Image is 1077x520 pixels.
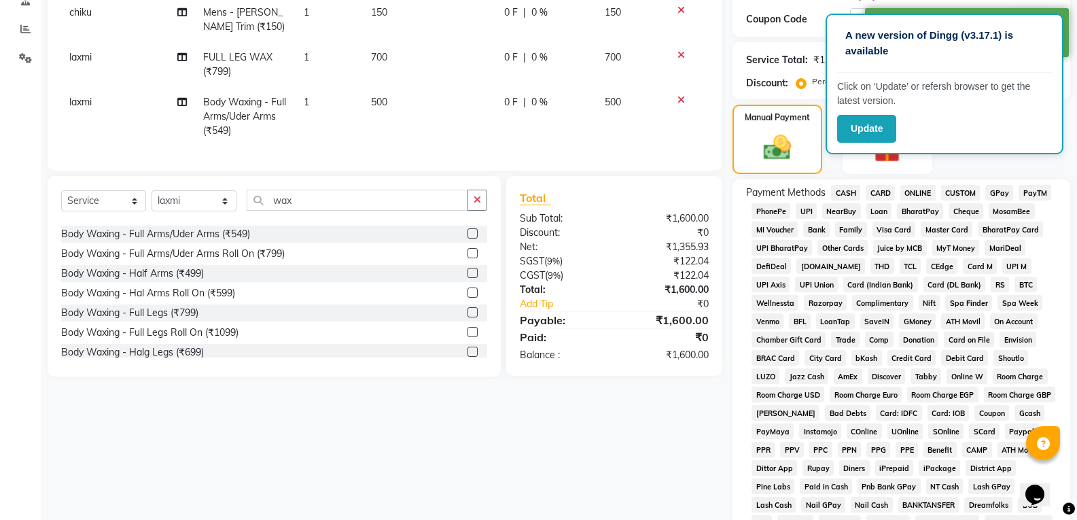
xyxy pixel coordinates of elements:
span: BharatPay Card [978,222,1043,237]
span: Coupon [974,405,1009,421]
span: PayMaya [752,423,794,439]
span: 0 F [504,50,518,65]
span: CEdge [926,258,957,274]
span: BharatPay [897,203,943,219]
span: Room Charge EGP [907,387,978,402]
span: UPI Axis [752,277,790,292]
div: Paid: [510,329,614,345]
div: ₹0 [614,329,719,345]
div: ₹1,355.93 [614,240,719,254]
div: ₹122.04 [614,254,719,268]
span: Card on File [944,332,994,347]
div: Discount: [746,76,788,90]
label: Percentage [812,75,855,88]
span: TCL [900,258,921,274]
span: Jazz Cash [785,368,828,384]
span: Payment Methods [746,186,826,200]
span: RS [991,277,1009,292]
span: Trade [831,332,860,347]
span: Complimentary [852,295,913,311]
span: City Card [805,350,846,366]
span: PPE [896,442,918,457]
span: Benefit [923,442,957,457]
span: Dreamfolks [964,497,1012,513]
span: PPN [838,442,862,457]
span: Total [520,191,551,205]
span: Pnb Bank GPay [858,479,921,494]
a: Add Tip [510,297,632,311]
div: Payable: [510,312,614,328]
span: Room Charge GBP [984,387,1056,402]
div: Body Waxing - Full Legs (₹799) [61,306,198,320]
span: Visa Card [872,222,916,237]
span: LoanTap [816,313,855,329]
span: MariDeal [985,240,1025,256]
span: Online W [947,368,987,384]
span: Cheque [949,203,983,219]
div: Body Waxing - Halg Legs (₹699) [61,345,204,360]
span: Gcash [1014,405,1044,421]
span: On Account [990,313,1038,329]
span: Venmo [752,313,783,329]
span: UPI [796,203,817,219]
div: ₹122.04 [614,268,719,283]
div: Body Waxing - Full Arms/Uder Arms Roll On (₹799) [61,247,285,261]
span: Mens - [PERSON_NAME] Trim (₹150) [203,6,285,33]
span: MI Voucher [752,222,798,237]
span: Paid in Cash [800,479,852,494]
span: CARD [866,185,895,201]
span: Chamber Gift Card [752,332,826,347]
span: Family [835,222,867,237]
div: Body Waxing - Full Legs Roll On (₹1099) [61,326,239,340]
span: 9% [547,256,560,266]
span: Nail GPay [801,497,845,513]
div: Body Waxing - Half Arms (₹499) [61,266,204,281]
span: MosamBee [989,203,1035,219]
span: iPackage [919,460,960,476]
span: Nift [919,295,940,311]
span: chiku [69,6,92,18]
span: PPR [752,442,775,457]
div: ₹1,600.00 [614,211,719,226]
span: Dittor App [752,460,797,476]
div: Body Waxing - Full Arms/Uder Arms (₹549) [61,227,250,241]
span: Spa Week [997,295,1042,311]
span: 0 % [531,50,548,65]
span: 700 [605,51,621,63]
span: THD [870,258,894,274]
span: 500 [371,96,387,108]
span: Room Charge [993,368,1048,384]
span: Envision [1000,332,1036,347]
span: Nail Cash [851,497,893,513]
span: 1 [304,96,309,108]
span: 0 F [504,95,518,109]
span: UPI M [1002,258,1031,274]
span: [PERSON_NAME] [752,405,819,421]
span: Card M [963,258,997,274]
span: DefiDeal [752,258,791,274]
span: Diners [839,460,870,476]
span: 0 % [531,95,548,109]
div: ₹1,600.00 [813,53,856,67]
span: FULL LEG WAX (₹799) [203,51,272,77]
span: 500 [605,96,621,108]
span: UPI BharatPay [752,240,812,256]
span: 0 % [531,5,548,20]
span: LUZO [752,368,779,384]
div: ₹0 [632,297,719,311]
span: PPC [809,442,832,457]
span: Bank [803,222,830,237]
span: | [523,95,526,109]
span: ATH Movil [997,442,1041,457]
span: GMoney [899,313,936,329]
span: CASH [831,185,860,201]
span: BTC [1014,277,1037,292]
span: 0 F [504,5,518,20]
iframe: chat widget [1020,466,1063,506]
span: Donation [899,332,939,347]
span: NearBuy [822,203,861,219]
span: 150 [605,6,621,18]
div: Discount: [510,226,614,240]
div: Total: [510,283,614,297]
span: ONLINE [900,185,936,201]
